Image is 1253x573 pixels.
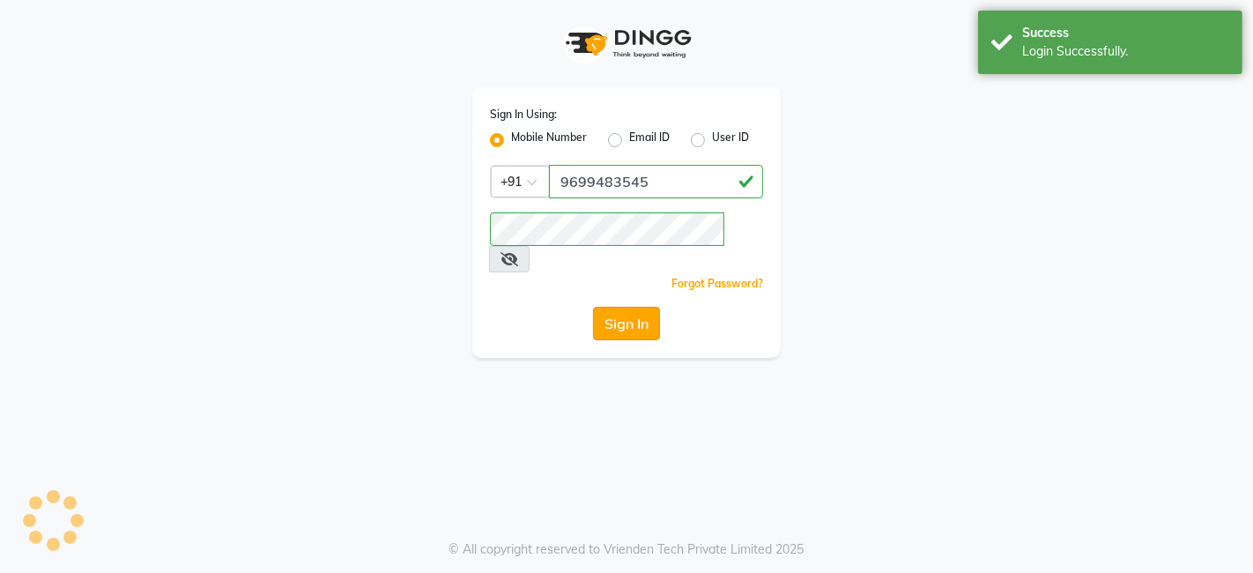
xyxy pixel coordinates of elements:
label: Mobile Number [511,130,587,151]
button: Sign In [593,307,660,340]
label: User ID [712,130,749,151]
input: Username [490,212,724,246]
img: logo1.svg [556,18,697,70]
label: Email ID [629,130,670,151]
input: Username [549,165,763,198]
div: Success [1022,24,1229,42]
a: Forgot Password? [671,277,763,290]
div: Login Successfully. [1022,42,1229,61]
label: Sign In Using: [490,107,557,123]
